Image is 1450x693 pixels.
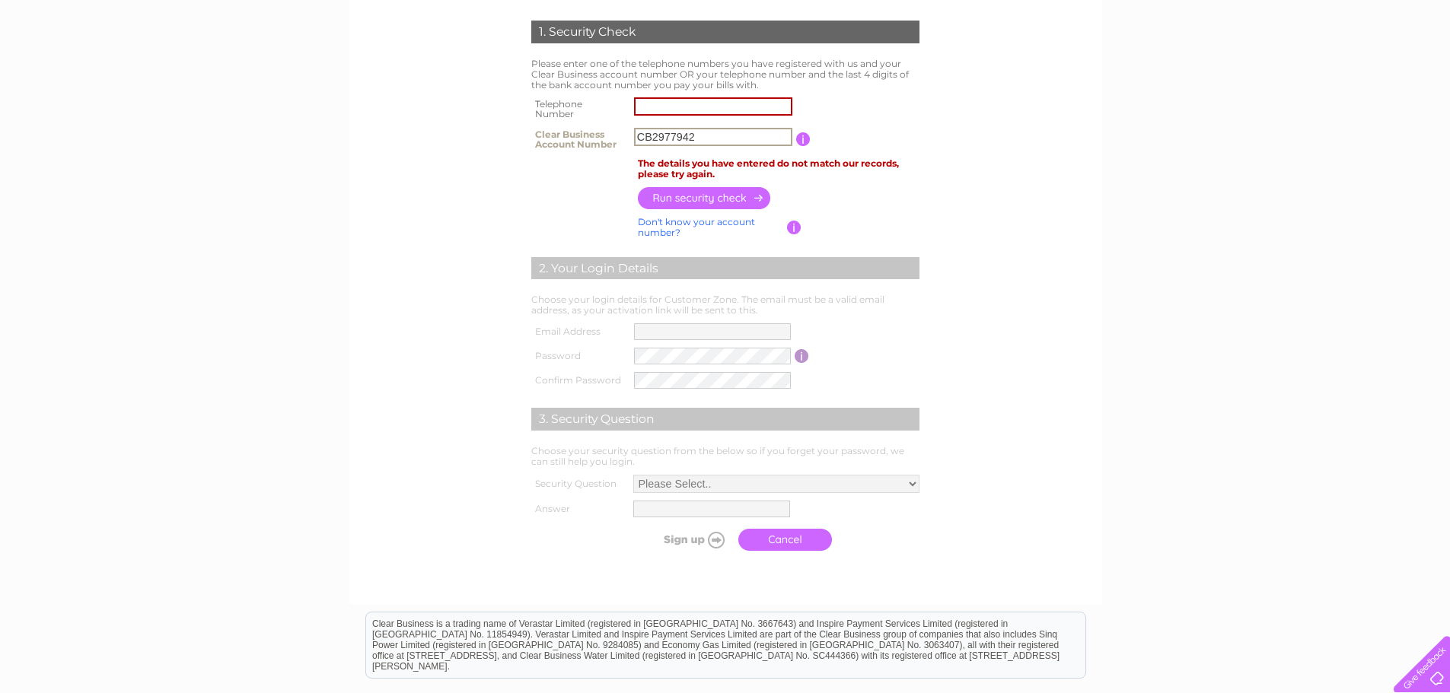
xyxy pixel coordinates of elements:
input: Information [796,132,811,146]
a: Energy [1275,65,1308,76]
th: Answer [527,497,629,521]
a: Don't know your account number? [638,216,755,238]
input: Information [787,221,801,234]
div: Clear Business is a trading name of Verastar Limited (registered in [GEOGRAPHIC_DATA] No. 3667643... [366,8,1085,74]
a: Water [1237,65,1266,76]
input: Submit [637,529,731,550]
td: The details you have entered do not match our records, please try again. [634,154,923,183]
td: Please enter one of the telephone numbers you have registered with us and your Clear Business acc... [527,55,923,94]
input: Information [795,349,809,363]
div: 3. Security Question [531,408,919,431]
th: Telephone Number [527,94,630,124]
a: Telecoms [1318,65,1363,76]
div: 2. Your Login Details [531,257,919,280]
th: Clear Business Account Number [527,124,630,154]
img: logo.png [51,40,129,86]
a: 0333 014 3131 [1163,8,1268,27]
a: Blog [1372,65,1394,76]
th: Password [527,344,631,368]
a: Cancel [738,529,832,551]
a: Contact [1404,65,1441,76]
th: Confirm Password [527,368,631,393]
td: Choose your login details for Customer Zone. The email must be a valid email address, as your act... [527,291,923,319]
td: Choose your security question from the below so if you forget your password, we can still help yo... [527,442,923,471]
th: Email Address [527,319,631,344]
div: 1. Security Check [531,21,919,43]
th: Security Question [527,471,629,497]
